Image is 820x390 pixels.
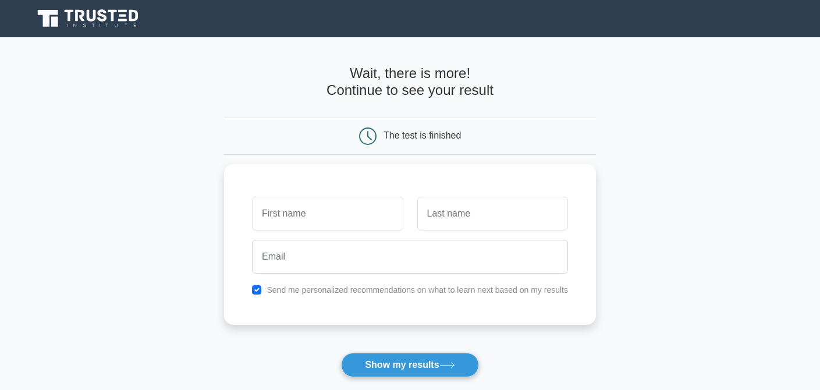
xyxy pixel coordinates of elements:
input: First name [252,197,403,231]
label: Send me personalized recommendations on what to learn next based on my results [267,285,568,295]
input: Email [252,240,568,274]
input: Last name [417,197,568,231]
h4: Wait, there is more! Continue to see your result [224,65,596,99]
button: Show my results [341,353,478,377]
div: The test is finished [384,130,461,140]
